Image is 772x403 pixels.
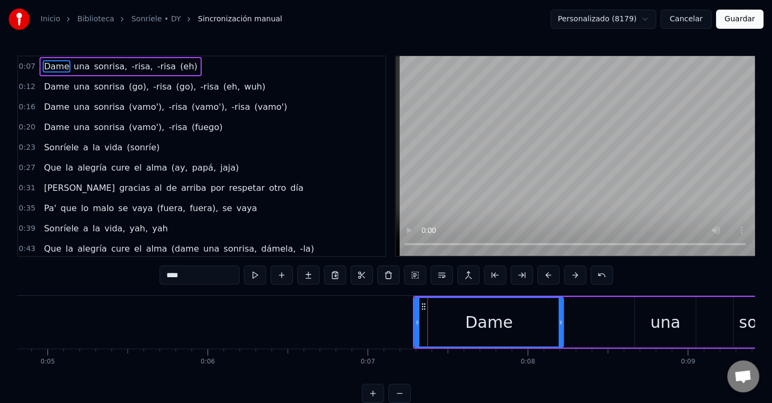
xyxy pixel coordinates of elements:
span: lo [80,202,90,214]
span: -la) [299,243,315,255]
div: 0:05 [41,358,55,366]
span: cure [110,243,131,255]
span: malo [92,202,115,214]
span: 0:20 [19,122,35,133]
span: Sonríele [43,141,79,154]
span: alegría [76,162,108,174]
span: (fuera, [156,202,186,214]
span: (eh) [179,60,198,72]
div: 0:06 [201,358,215,366]
span: (vamo') [253,101,289,113]
span: sonrisa, [93,60,129,72]
span: una [73,60,91,72]
span: sonrisa [93,80,125,93]
span: Sonríele [43,222,79,235]
span: 0:27 [19,163,35,173]
span: Dame [43,60,70,72]
span: -risa [168,101,188,113]
span: -risa [156,60,177,72]
span: (vamo'), [128,101,166,113]
span: -risa, [131,60,154,72]
span: vaya [131,202,154,214]
span: yah, [129,222,149,235]
span: fuera), [189,202,219,214]
span: (go), [128,80,150,93]
div: 0:09 [681,358,695,366]
span: wuh) [243,80,267,93]
span: vida, [104,222,126,235]
span: Que [43,162,62,174]
span: (dame [170,243,200,255]
span: (vamo'), [128,121,166,133]
a: Inicio [41,14,60,25]
nav: breadcrumb [41,14,282,25]
span: 0:16 [19,102,35,112]
div: 0:08 [521,358,535,366]
span: (fuego) [190,121,224,133]
span: se [117,202,129,214]
span: se [221,202,233,214]
span: Pa' [43,202,57,214]
span: Que [43,243,62,255]
button: Guardar [716,10,763,29]
span: [PERSON_NAME] [43,182,116,194]
span: a [82,222,90,235]
span: una [73,121,91,133]
span: al [153,182,163,194]
span: 0:07 [19,61,35,72]
span: de [165,182,178,194]
span: (ay, [170,162,189,174]
span: día [289,182,304,194]
span: que [60,202,78,214]
span: (sonríe) [126,141,161,154]
div: una [650,310,680,334]
span: 0:23 [19,142,35,153]
span: dámela, [260,243,297,255]
span: 0:39 [19,223,35,234]
button: Cancelar [660,10,712,29]
span: sonrisa, [222,243,258,255]
span: una [202,243,220,255]
img: youka [9,9,30,30]
span: (go), [175,80,197,93]
span: una [73,101,91,113]
a: Sonríele • DY [131,14,181,25]
span: alma [145,243,169,255]
span: 0:31 [19,183,35,194]
span: (eh, [222,80,241,93]
div: 0:07 [361,358,375,366]
span: la [92,141,101,154]
span: la [65,162,74,174]
span: -risa [230,101,251,113]
span: sonrisa [93,101,125,113]
span: -risa [200,80,220,93]
span: el [133,162,142,174]
span: Dame [43,80,70,93]
span: el [133,243,142,255]
span: 0:12 [19,82,35,92]
span: 0:43 [19,244,35,254]
a: Biblioteca [77,14,114,25]
span: -risa [152,80,173,93]
span: a [82,141,90,154]
span: Dame [43,101,70,113]
span: Sincronización manual [198,14,282,25]
span: cure [110,162,131,174]
span: jaja) [219,162,240,174]
span: (vamo'), [190,101,228,113]
span: yah [151,222,169,235]
span: vida [104,141,124,154]
span: arriba [180,182,208,194]
span: Dame [43,121,70,133]
span: gracias [118,182,151,194]
span: alma [145,162,169,174]
span: la [65,243,74,255]
span: respetar [228,182,266,194]
span: por [210,182,226,194]
span: otro [268,182,287,194]
span: sonrisa [93,121,125,133]
span: una [73,80,91,93]
div: Dame [465,310,513,334]
span: 0:35 [19,203,35,214]
div: Chat abierto [727,360,759,392]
